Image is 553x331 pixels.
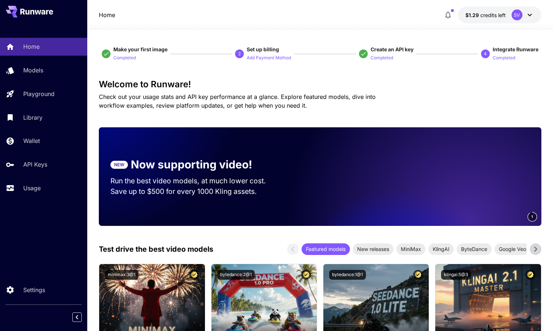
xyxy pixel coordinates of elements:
div: Collapse sidebar [78,311,87,324]
p: Completed [113,55,136,61]
p: Save up to $500 for every 1000 Kling assets. [110,186,280,197]
div: SV [512,9,522,20]
div: KlingAI [428,243,454,255]
div: $1.2898 [465,11,506,19]
span: ByteDance [457,245,492,253]
button: minimax:3@1 [105,270,138,280]
span: 1 [531,214,533,219]
nav: breadcrumb [99,11,115,19]
button: Add Payment Method [247,53,291,62]
span: Set up billing [247,46,279,52]
p: Test drive the best video models [99,244,213,255]
div: Featured models [302,243,350,255]
button: bytedance:1@1 [329,270,366,280]
p: Run the best video models, at much lower cost. [110,176,280,186]
p: Add Payment Method [247,55,291,61]
div: Google Veo [495,243,530,255]
button: Completed [371,53,393,62]
p: Completed [493,55,515,61]
div: New releases [353,243,393,255]
span: MiniMax [396,245,425,253]
p: Wallet [23,136,40,145]
span: Create an API key [371,46,413,52]
p: Library [23,113,43,122]
p: 4 [484,51,487,57]
button: bytedance:2@1 [217,270,255,280]
span: Make your first image [113,46,167,52]
p: API Keys [23,160,47,169]
span: Check out your usage stats and API key performance at a glance. Explore featured models, dive int... [99,93,376,109]
h3: Welcome to Runware! [99,79,541,89]
button: Certified Model – Vetted for best performance and includes a commercial license. [301,270,311,280]
button: Certified Model – Vetted for best performance and includes a commercial license. [189,270,199,280]
span: New releases [353,245,393,253]
p: Completed [371,55,393,61]
span: Google Veo [495,245,530,253]
button: Collapse sidebar [72,312,82,322]
span: Featured models [302,245,350,253]
button: Certified Model – Vetted for best performance and includes a commercial license. [525,270,535,280]
span: Integrate Runware [493,46,538,52]
button: $1.2898SV [458,7,541,23]
p: Settings [23,286,45,294]
button: Completed [113,53,136,62]
button: Certified Model – Vetted for best performance and includes a commercial license. [413,270,423,280]
span: credits left [480,12,506,18]
p: Playground [23,89,55,98]
button: Completed [493,53,515,62]
p: Usage [23,184,41,192]
p: Models [23,66,43,75]
p: NEW [114,161,124,168]
div: MiniMax [396,243,425,255]
p: Now supporting video! [131,156,252,173]
a: Home [99,11,115,19]
div: ByteDance [457,243,492,255]
p: Home [23,42,40,51]
span: KlingAI [428,245,454,253]
span: $1.29 [465,12,480,18]
button: klingai:5@3 [441,270,471,280]
p: 2 [238,51,241,57]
